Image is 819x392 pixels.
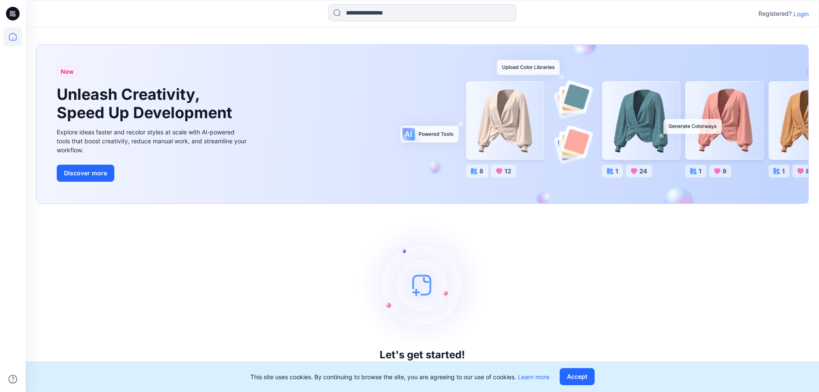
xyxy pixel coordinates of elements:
a: Learn more [518,373,549,380]
img: empty-state-image.svg [358,221,486,349]
div: Explore ideas faster and recolor styles at scale with AI-powered tools that boost creativity, red... [57,128,249,154]
button: Discover more [57,165,114,182]
span: New [61,67,74,77]
h1: Unleash Creativity, Speed Up Development [57,85,236,122]
p: This site uses cookies. By continuing to browse the site, you are agreeing to our use of cookies. [250,372,549,381]
h3: Let's get started! [380,349,465,361]
a: Discover more [57,165,249,182]
p: Registered? [758,9,792,19]
p: Login [793,9,809,18]
button: Accept [560,368,595,385]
